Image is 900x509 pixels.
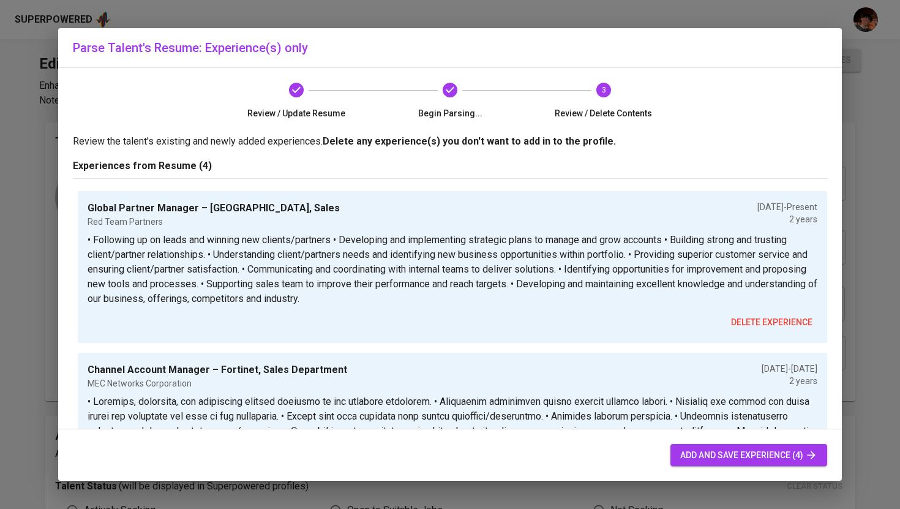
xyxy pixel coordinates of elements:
button: delete experience [726,311,817,334]
span: Begin Parsing... [378,107,522,119]
p: • Loremips, dolorsita, con adipiscing elitsed doeiusmo te inc utlabore etdolorem. • Aliquaenim ad... [88,394,817,497]
h6: Parse Talent's Resume: Experience(s) only [73,38,827,58]
span: add and save experience (4) [680,448,817,463]
p: Red Team Partners [88,216,340,228]
b: Delete any experience(s) you don't want to add in to the profile. [323,135,616,147]
span: Review / Update Resume [225,107,369,119]
p: [DATE] - [DATE] [762,363,817,375]
p: [DATE] - Present [757,201,817,213]
span: delete experience [731,315,812,330]
p: • Following up on leads and winning new clients/partners • Developing and implementing strategic ... [88,233,817,306]
p: Channel Account Manager – Fortinet, Sales Department [88,363,347,377]
p: 2 years [762,375,817,387]
span: Review / Delete Contents [531,107,675,119]
text: 3 [601,86,606,94]
p: Experiences from Resume (4) [73,159,827,173]
p: Global Partner Manager – [GEOGRAPHIC_DATA], Sales [88,201,340,216]
button: add and save experience (4) [670,444,827,467]
p: MEC Networks Corporation [88,377,347,390]
p: 2 years [757,213,817,225]
p: Review the talent's existing and newly added experiences. [73,134,827,149]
